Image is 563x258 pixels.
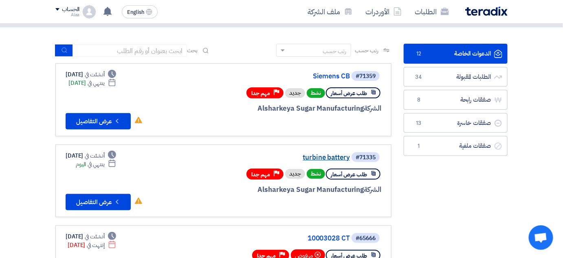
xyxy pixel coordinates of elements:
[285,169,305,179] div: جديد
[356,155,376,160] div: #71335
[185,103,381,114] div: Alsharkeya Sugar Manufacturing
[414,50,424,58] span: 12
[76,160,116,169] div: اليوم
[404,67,508,87] a: الطلبات المقبولة34
[85,151,104,160] span: أنشئت في
[88,160,104,169] span: ينتهي في
[66,194,131,210] button: عرض التفاصيل
[404,136,508,156] a: صفقات ملغية1
[122,5,158,18] button: English
[331,171,367,178] span: طلب عرض أسعار
[88,79,104,87] span: ينتهي في
[87,241,104,249] span: إنتهت في
[68,79,116,87] div: [DATE]
[285,88,305,98] div: جديد
[251,171,270,178] span: مهم جدا
[364,185,381,195] span: الشركة
[187,154,350,161] a: turbine battery
[355,46,378,55] span: رتب حسب
[414,119,424,127] span: 13
[85,232,104,241] span: أنشئت في
[55,13,79,17] div: Alaa
[66,151,116,160] div: [DATE]
[465,7,508,16] img: Teradix logo
[66,113,131,129] button: عرض التفاصيل
[404,44,508,64] a: الدعوات الخاصة12
[404,113,508,133] a: صفقات خاسرة13
[62,6,79,13] div: الحساب
[251,89,270,97] span: مهم جدا
[404,90,508,110] a: صفقات رابحة8
[66,70,116,79] div: [DATE]
[187,235,350,242] a: 10003028 CT
[414,73,424,81] span: 34
[73,44,187,57] input: ابحث بعنوان أو رقم الطلب
[414,142,424,150] span: 1
[85,70,104,79] span: أنشئت في
[408,2,455,21] a: الطلبات
[185,185,381,195] div: Alsharkeya Sugar Manufacturing
[529,225,553,250] div: Open chat
[364,103,381,113] span: الشركة
[323,47,347,56] div: رتب حسب
[307,169,325,179] span: نشط
[414,96,424,104] span: 8
[127,9,144,15] span: English
[68,241,116,249] div: [DATE]
[301,2,359,21] a: ملف الشركة
[331,89,367,97] span: طلب عرض أسعار
[359,2,408,21] a: الأوردرات
[187,46,198,55] span: بحث
[307,88,325,98] span: نشط
[356,73,376,79] div: #71359
[187,73,350,80] a: Siemens CB
[356,236,376,241] div: #65666
[66,232,116,241] div: [DATE]
[83,5,96,18] img: profile_test.png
